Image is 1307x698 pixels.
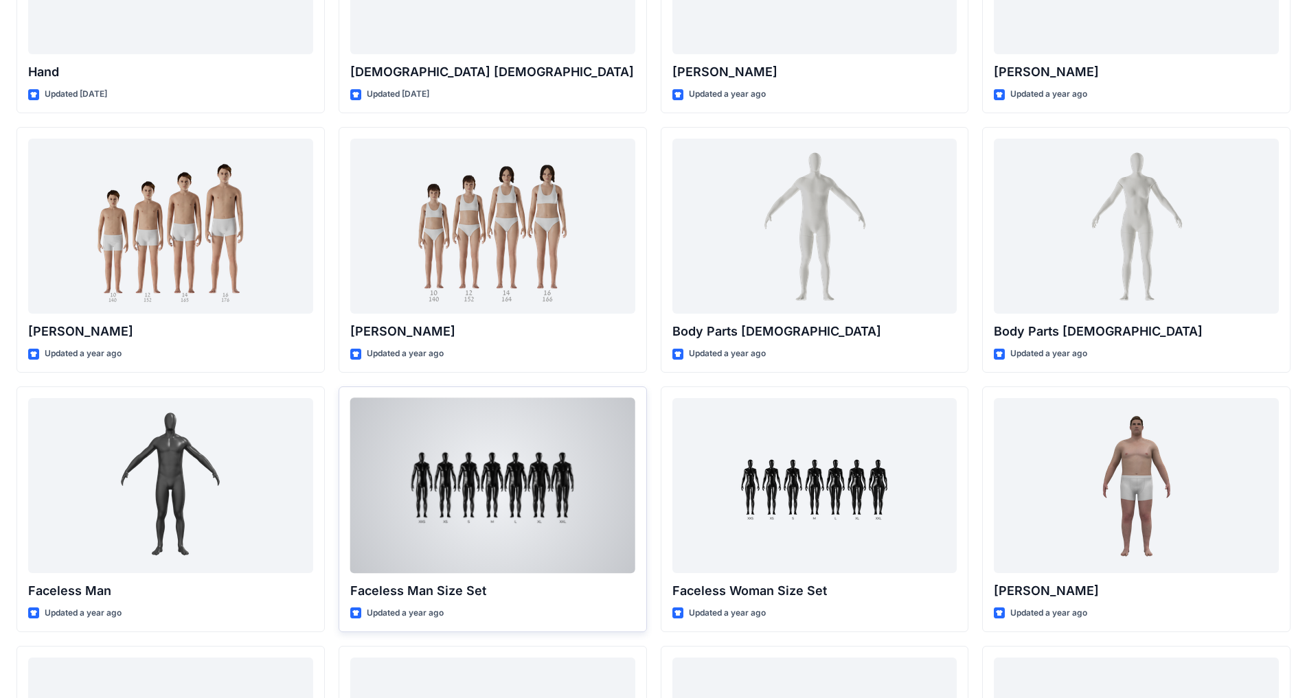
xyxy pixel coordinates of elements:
[367,606,444,620] p: Updated a year ago
[994,139,1279,314] a: Body Parts Female
[672,398,957,573] a: Faceless Woman Size Set
[672,62,957,82] p: [PERSON_NAME]
[672,581,957,601] p: Faceless Woman Size Set
[350,581,635,601] p: Faceless Man Size Set
[994,398,1279,573] a: Joseph
[994,581,1279,601] p: [PERSON_NAME]
[672,139,957,314] a: Body Parts Male
[28,139,313,314] a: Brandon
[28,62,313,82] p: Hand
[367,87,429,102] p: Updated [DATE]
[994,62,1279,82] p: [PERSON_NAME]
[350,322,635,341] p: [PERSON_NAME]
[45,347,122,361] p: Updated a year ago
[1010,347,1087,361] p: Updated a year ago
[28,398,313,573] a: Faceless Man
[45,87,107,102] p: Updated [DATE]
[350,398,635,573] a: Faceless Man Size Set
[689,87,766,102] p: Updated a year ago
[994,322,1279,341] p: Body Parts [DEMOGRAPHIC_DATA]
[28,581,313,601] p: Faceless Man
[689,606,766,620] p: Updated a year ago
[45,606,122,620] p: Updated a year ago
[1010,606,1087,620] p: Updated a year ago
[672,322,957,341] p: Body Parts [DEMOGRAPHIC_DATA]
[689,347,766,361] p: Updated a year ago
[350,62,635,82] p: [DEMOGRAPHIC_DATA] [DEMOGRAPHIC_DATA]
[350,139,635,314] a: Brenda
[28,322,313,341] p: [PERSON_NAME]
[1010,87,1087,102] p: Updated a year ago
[367,347,444,361] p: Updated a year ago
